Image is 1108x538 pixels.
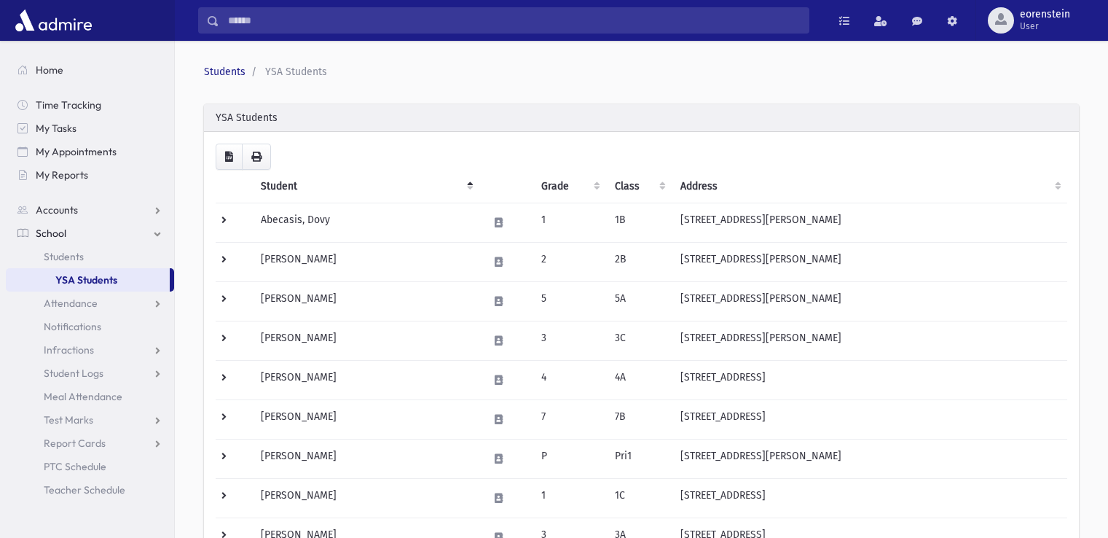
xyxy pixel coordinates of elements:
td: 5 [533,282,606,321]
td: [PERSON_NAME] [252,321,479,361]
a: Infractions [6,338,174,362]
a: My Reports [6,163,174,187]
a: Students [6,245,174,268]
td: [STREET_ADDRESS][PERSON_NAME] [672,203,1067,243]
td: [STREET_ADDRESS][PERSON_NAME] [672,243,1067,282]
a: My Tasks [6,117,174,140]
td: 7B [606,400,672,440]
span: YSA Students [265,66,327,78]
td: 7 [533,400,606,440]
span: Attendance [44,297,98,310]
span: PTC Schedule [44,460,106,473]
th: Student: activate to sort column descending [252,170,479,203]
span: Infractions [44,343,94,356]
a: YSA Students [6,268,170,292]
span: Test Marks [44,413,93,426]
td: [PERSON_NAME] [252,282,479,321]
td: [STREET_ADDRESS] [672,479,1067,518]
img: AdmirePro [12,6,95,35]
a: Report Cards [6,432,174,455]
td: 1 [533,203,606,243]
a: Home [6,58,174,82]
th: Grade: activate to sort column ascending [533,170,606,203]
td: [PERSON_NAME] [252,400,479,440]
span: Time Tracking [36,98,101,112]
button: CSV [216,144,243,170]
td: [STREET_ADDRESS] [672,361,1067,400]
td: 4A [606,361,672,400]
td: 2B [606,243,672,282]
td: [PERSON_NAME] [252,440,479,479]
td: P [533,440,606,479]
td: 1 [533,479,606,518]
td: 5A [606,282,672,321]
a: Students [204,66,245,78]
th: Address: activate to sort column ascending [672,170,1067,203]
td: Pri1 [606,440,672,479]
span: eorenstein [1020,9,1070,20]
td: 2 [533,243,606,282]
td: [PERSON_NAME] [252,361,479,400]
td: 3C [606,321,672,361]
span: Accounts [36,203,78,217]
nav: breadcrumb [204,64,1073,79]
span: Teacher Schedule [44,483,125,496]
span: User [1020,20,1070,32]
span: My Reports [36,168,88,182]
span: School [36,227,66,240]
a: Meal Attendance [6,385,174,408]
span: Report Cards [44,437,106,450]
td: 4 [533,361,606,400]
a: Teacher Schedule [6,478,174,502]
div: YSA Students [204,104,1079,132]
span: Meal Attendance [44,390,122,403]
span: Home [36,63,63,77]
a: School [6,222,174,245]
td: [STREET_ADDRESS][PERSON_NAME] [672,440,1067,479]
td: 1C [606,479,672,518]
span: My Appointments [36,145,117,158]
td: [STREET_ADDRESS][PERSON_NAME] [672,321,1067,361]
td: [PERSON_NAME] [252,479,479,518]
span: Notifications [44,320,101,333]
a: Accounts [6,198,174,222]
td: 1B [606,203,672,243]
td: [STREET_ADDRESS][PERSON_NAME] [672,282,1067,321]
a: Notifications [6,315,174,338]
span: Student Logs [44,367,103,380]
button: Print [242,144,271,170]
span: My Tasks [36,122,76,135]
td: [PERSON_NAME] [252,243,479,282]
span: Students [44,250,84,263]
a: My Appointments [6,140,174,163]
a: Attendance [6,292,174,315]
th: Class: activate to sort column ascending [606,170,672,203]
a: Test Marks [6,408,174,432]
a: PTC Schedule [6,455,174,478]
a: Time Tracking [6,93,174,117]
td: 3 [533,321,606,361]
td: [STREET_ADDRESS] [672,400,1067,440]
input: Search [219,7,809,34]
td: Abecasis, Dovy [252,203,479,243]
a: Student Logs [6,362,174,385]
